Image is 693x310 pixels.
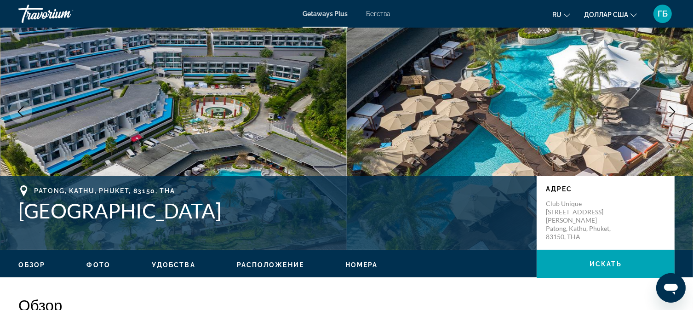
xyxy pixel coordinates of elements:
button: Меню пользователя [651,4,675,23]
p: Адрес [546,185,665,193]
button: Удобства [152,261,195,269]
span: Patong, Kathu, Phuket, 83150, THA [34,187,175,195]
button: Номера [345,261,378,269]
a: Getaways Plus [303,10,348,17]
button: искать [537,250,675,278]
button: Изменить валюту [584,8,637,21]
p: Club Unique [STREET_ADDRESS][PERSON_NAME] Patong, Kathu, Phuket, 83150, THA [546,200,619,241]
button: Фото [87,261,110,269]
button: Изменить язык [552,8,570,21]
button: Next image [661,100,684,123]
a: Травориум [18,2,110,26]
font: ГБ [658,9,668,18]
font: доллар США [584,11,628,18]
button: Расположение [237,261,304,269]
h1: [GEOGRAPHIC_DATA] [18,199,527,223]
font: ru [552,11,561,18]
iframe: Кнопка запуска окна обмена сообщениями [656,273,686,303]
button: Обзор [18,261,46,269]
button: Previous image [9,100,32,123]
a: Бегства [366,10,390,17]
span: искать [590,260,622,268]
